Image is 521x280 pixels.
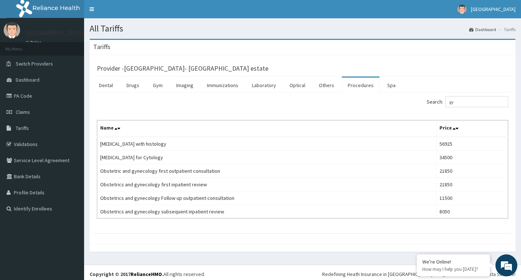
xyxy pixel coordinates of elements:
[97,151,437,164] td: [MEDICAL_DATA] for Cytology
[147,78,169,93] a: Gym
[246,78,282,93] a: Laboratory
[121,78,145,93] a: Drugs
[97,65,268,72] h3: Provider - [GEOGRAPHIC_DATA]- [GEOGRAPHIC_DATA] estate
[16,125,29,131] span: Tariffs
[4,22,20,38] img: User Image
[457,5,467,14] img: User Image
[342,78,380,93] a: Procedures
[26,30,86,36] p: [GEOGRAPHIC_DATA]
[437,151,508,164] td: 34500
[497,26,516,33] li: Tariffs
[437,205,508,219] td: 8050
[471,6,516,12] span: [GEOGRAPHIC_DATA]
[97,178,437,191] td: Obstetrics and gynecology first inpatient review
[322,270,516,278] div: Redefining Heath Insurance in [GEOGRAPHIC_DATA] using Telemedicine and Data Science!
[381,78,401,93] a: Spa
[38,41,123,51] div: Chat with us now
[437,191,508,205] td: 11500
[93,78,119,93] a: Dental
[201,78,244,93] a: Immunizations
[313,78,340,93] a: Others
[97,205,437,219] td: Obstetrics and gynecology subsequent inpatient review
[422,258,484,265] div: We're Online!
[14,37,30,55] img: d_794563401_company_1708531726252_794563401
[120,4,137,21] div: Minimize live chat window
[437,137,508,151] td: 56925
[93,44,110,50] h3: Tariffs
[90,271,163,277] strong: Copyright © 2017 .
[437,178,508,191] td: 21850
[16,60,53,67] span: Switch Providers
[90,24,516,33] h1: All Tariffs
[437,120,508,137] th: Price
[16,109,30,115] span: Claims
[97,137,437,151] td: [MEDICAL_DATA] with histology
[26,40,43,45] a: Online
[16,76,39,83] span: Dashboard
[445,96,508,107] input: Search:
[4,200,139,225] textarea: Type your message and hit 'Enter'
[427,96,508,107] label: Search:
[422,266,484,272] p: How may I help you today?
[170,78,199,93] a: Imaging
[97,191,437,205] td: Obstetrics and gynecology Follow up outpatient consultation
[42,92,101,166] span: We're online!
[97,120,437,137] th: Name
[469,26,496,33] a: Dashboard
[284,78,311,93] a: Optical
[97,164,437,178] td: Obstetric and gynecology first outpatient consultation
[437,164,508,178] td: 21850
[131,271,162,277] a: RelianceHMO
